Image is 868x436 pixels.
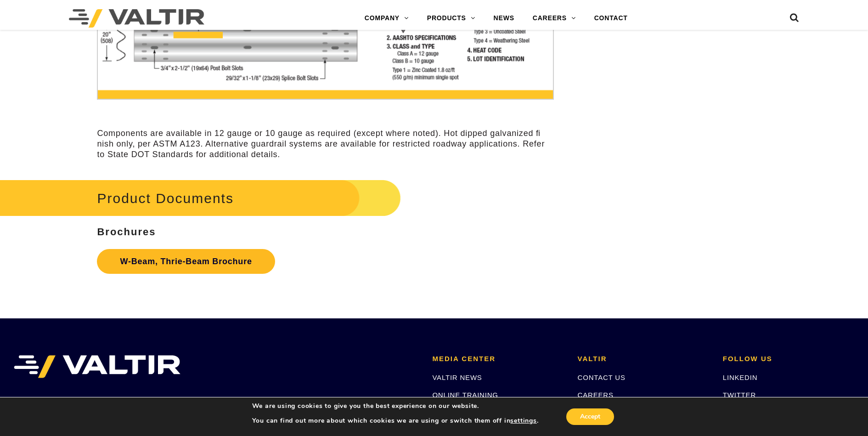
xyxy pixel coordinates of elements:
button: settings [510,417,536,425]
a: ONLINE TRAINING [432,391,498,399]
a: PRODUCTS [418,9,485,28]
button: Accept [566,408,614,425]
p: We are using cookies to give you the best experience on our website. [252,402,539,410]
a: CAREERS [578,391,614,399]
p: Components are available in 12 gauge or 10 gauge as required (except where noted). Hot dipped gal... [97,128,554,160]
h2: FOLLOW US [723,355,854,363]
a: CAREERS [524,9,585,28]
a: W-Beam, Thrie-Beam Brochure [97,249,275,274]
p: You can find out more about which cookies we are using or switch them off in . [252,417,539,425]
a: VALTIR NEWS [432,374,482,381]
a: CONTACT [585,9,637,28]
a: LINKEDIN [723,374,758,381]
a: CONTACT US [578,374,626,381]
a: TWITTER [723,391,756,399]
img: Valtir [69,9,204,28]
a: COMPANY [355,9,418,28]
img: VALTIR [14,355,180,378]
strong: Brochures [97,226,156,238]
h2: MEDIA CENTER [432,355,564,363]
a: NEWS [485,9,524,28]
h2: VALTIR [578,355,709,363]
